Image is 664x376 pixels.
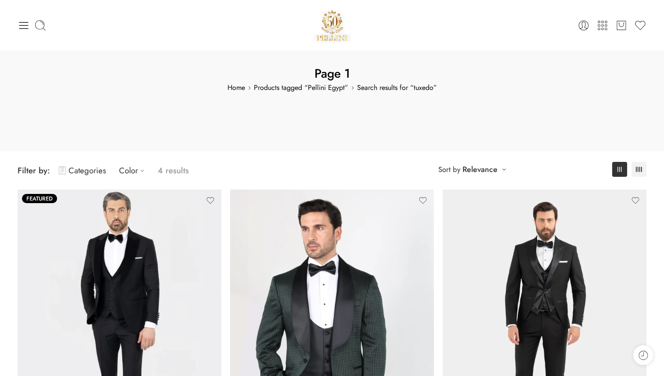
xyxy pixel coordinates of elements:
[158,160,189,181] p: 4 results
[438,162,460,177] span: Sort by
[18,65,646,82] h1: Page 1
[634,19,646,32] a: Wishlist
[313,7,351,44] img: Pellini
[59,160,106,181] a: Categories
[18,82,646,93] span: Search results for “tuxedo”
[615,19,628,32] a: Cart
[227,82,245,93] a: Home
[577,19,590,32] a: Login / Register
[22,194,57,203] span: Featured
[313,7,351,44] a: Pellini -
[18,165,50,176] span: Filter by:
[462,163,498,175] a: Relevance
[254,82,348,93] a: Products tagged “Pellini Egypt”
[119,160,149,181] a: Color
